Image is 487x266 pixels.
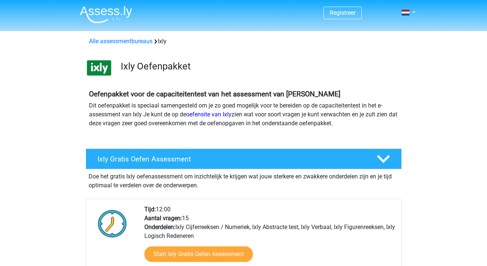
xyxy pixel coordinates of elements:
a: Registreer [330,9,356,16]
b: Aantal vragen: [144,215,182,222]
h3: Ixly Oefenpakket [121,61,396,72]
p: Dit oefenpakket is speciaal samengesteld om je zo goed mogelijk voor te bereiden op de capaciteit... [89,101,398,128]
b: Oefenpakket voor de capaciteitentest van het assessment van [PERSON_NAME] [89,90,340,98]
h4: Ixly Gratis Oefen Assessment [97,155,365,163]
a: Alle assessmentbureaus [89,38,152,45]
div: Ixly [86,37,401,46]
img: Assessly [80,6,132,23]
a: oefensite van Ixly [186,111,232,118]
a: Ixly Gratis Oefen Assessment [83,149,405,169]
a: Start Ixly Gratis Oefen Assessment [144,246,253,262]
img: ixly.png [86,55,112,81]
div: Doe het gratis Ixly oefenassessment om inzichtelijk te krijgen wat jouw sterkere en zwakkere onde... [86,169,402,190]
img: Klok [94,205,131,242]
b: Tijd: [144,206,156,213]
b: Onderdelen: [144,224,175,231]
